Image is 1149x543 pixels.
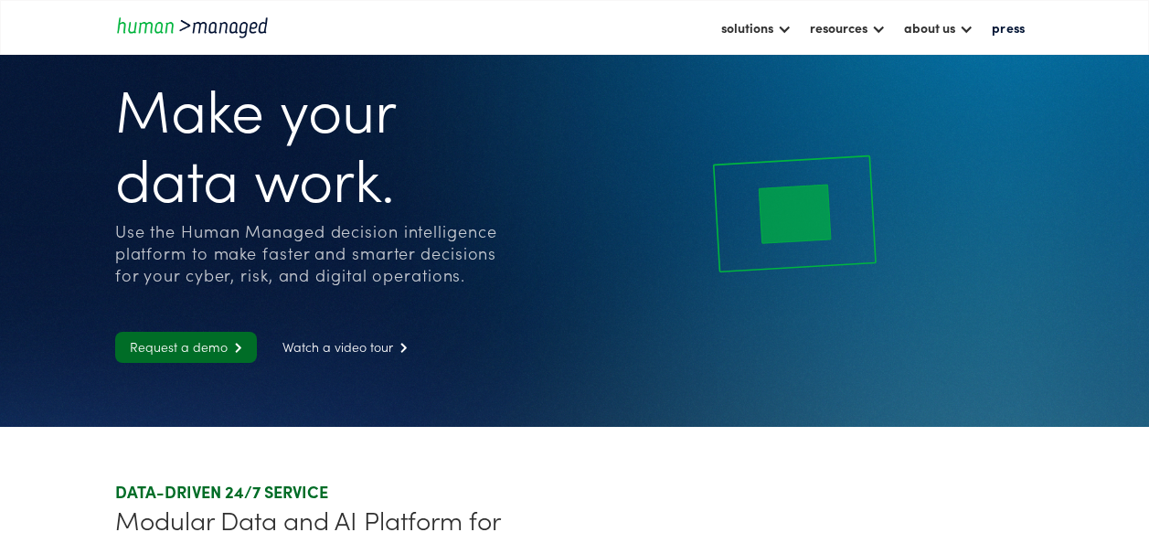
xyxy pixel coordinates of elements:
div: about us [895,12,983,43]
a: Request a demo [115,332,257,363]
div: about us [904,16,955,38]
h1: Make your data work. [115,72,510,211]
a: home [115,15,280,39]
div: solutions [721,16,773,38]
div: resources [810,16,867,38]
div: resources [801,12,895,43]
div: Use the Human Managed decision intelligence platform to make faster and smarter decisions for you... [115,220,510,286]
div: solutions [712,12,801,43]
a: Watch a video tour [268,332,422,363]
a: press [983,12,1034,43]
span:  [393,342,408,354]
span:  [228,342,242,354]
div: DATA-DRIVEN 24/7 SERVICE [115,481,568,503]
